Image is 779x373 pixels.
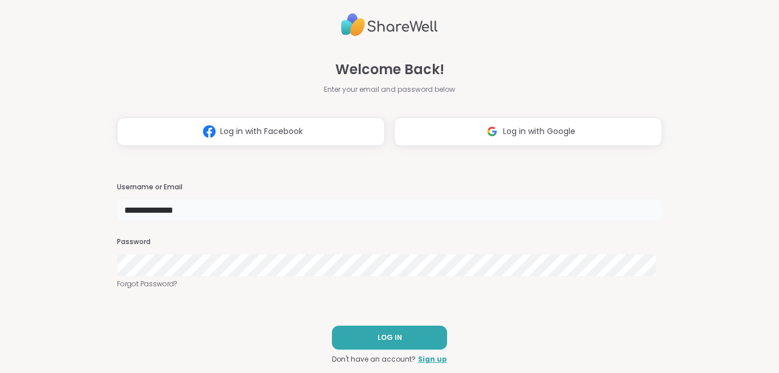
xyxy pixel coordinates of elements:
button: Log in with Google [394,117,662,146]
button: Log in with Facebook [117,117,385,146]
span: Don't have an account? [332,354,416,364]
span: Welcome Back! [335,59,444,80]
span: LOG IN [378,333,402,343]
span: Log in with Facebook [220,125,303,137]
img: ShareWell Logomark [481,121,503,142]
button: LOG IN [332,326,447,350]
img: ShareWell Logo [341,9,438,41]
h3: Password [117,237,662,247]
h3: Username or Email [117,183,662,192]
span: Enter your email and password below [324,84,455,95]
span: Log in with Google [503,125,575,137]
a: Forgot Password? [117,279,662,289]
a: Sign up [418,354,447,364]
img: ShareWell Logomark [198,121,220,142]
